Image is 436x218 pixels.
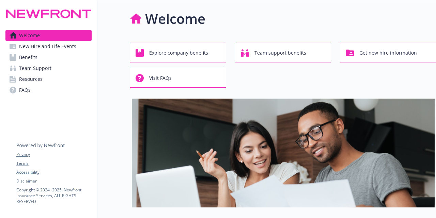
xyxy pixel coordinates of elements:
[5,30,92,41] a: Welcome
[359,46,417,59] span: Get new hire information
[130,43,226,62] button: Explore company benefits
[16,178,91,184] a: Disclaimer
[235,43,331,62] button: Team support benefits
[5,41,92,52] a: New Hire and Life Events
[130,68,226,88] button: Visit FAQs
[5,63,92,74] a: Team Support
[149,46,208,59] span: Explore company benefits
[16,160,91,166] a: Terms
[5,52,92,63] a: Benefits
[19,30,40,41] span: Welcome
[254,46,306,59] span: Team support benefits
[149,72,172,85] span: Visit FAQs
[19,74,43,85] span: Resources
[16,169,91,175] a: Accessibility
[19,52,37,63] span: Benefits
[340,43,436,62] button: Get new hire information
[145,9,205,29] h1: Welcome
[5,74,92,85] a: Resources
[16,187,91,204] p: Copyright © 2024 - 2025 , Newfront Insurance Services, ALL RIGHTS RESERVED
[19,63,51,74] span: Team Support
[16,151,91,158] a: Privacy
[132,99,435,207] img: overview page banner
[19,85,31,96] span: FAQs
[19,41,76,52] span: New Hire and Life Events
[5,85,92,96] a: FAQs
